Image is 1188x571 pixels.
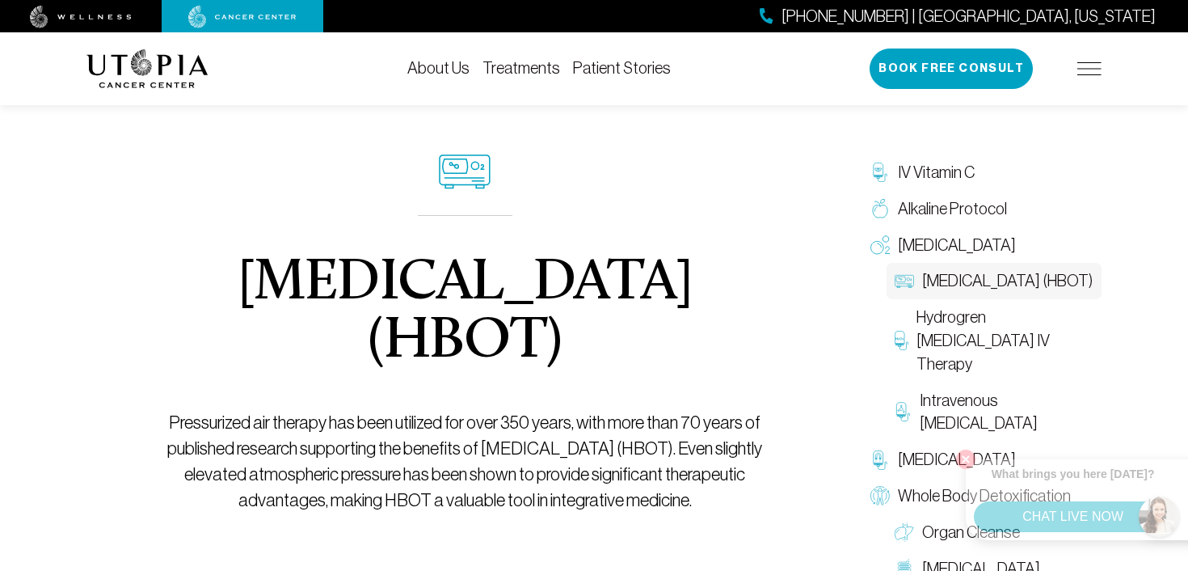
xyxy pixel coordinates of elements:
a: [MEDICAL_DATA] [862,442,1102,478]
img: Chelation Therapy [870,450,890,470]
span: Organ Cleanse [922,521,1020,544]
h1: [MEDICAL_DATA] (HBOT) [143,255,787,371]
span: [MEDICAL_DATA] [898,448,1016,472]
p: Pressurized air therapy has been utilized for over 350 years, with more than 70 years of publishe... [143,410,787,514]
a: Treatments [482,59,560,77]
img: icon-hamburger [1077,62,1102,75]
span: Intravenous [MEDICAL_DATA] [920,389,1093,436]
a: [PHONE_NUMBER] | [GEOGRAPHIC_DATA], [US_STATE] [760,5,1156,28]
a: Patient Stories [573,59,671,77]
img: Hyperbaric Oxygen Therapy (HBOT) [895,272,914,291]
a: IV Vitamin C [862,154,1102,191]
img: IV Vitamin C [870,163,890,182]
img: Alkaline Protocol [870,199,890,218]
span: IV Vitamin C [898,161,975,184]
span: Alkaline Protocol [898,197,1007,221]
a: Whole Body Detoxification [862,478,1102,514]
a: [MEDICAL_DATA] (HBOT) [887,263,1102,299]
img: logo [86,49,209,88]
span: [MEDICAL_DATA] (HBOT) [922,269,1093,293]
a: Intravenous [MEDICAL_DATA] [887,383,1102,442]
img: Organ Cleanse [895,522,914,542]
img: icon [439,154,491,189]
img: Hydrogren Peroxide IV Therapy [895,331,908,350]
a: Organ Cleanse [887,514,1102,551]
a: Hydrogren [MEDICAL_DATA] IV Therapy [887,299,1102,382]
a: Alkaline Protocol [862,191,1102,227]
img: Oxygen Therapy [870,235,890,255]
img: cancer center [188,6,297,28]
img: wellness [30,6,132,28]
a: About Us [407,59,470,77]
span: [MEDICAL_DATA] [898,234,1016,257]
img: Whole Body Detoxification [870,486,890,505]
button: Book Free Consult [870,49,1033,89]
a: [MEDICAL_DATA] [862,227,1102,264]
span: Whole Body Detoxification [898,484,1071,508]
img: Intravenous Ozone Therapy [895,402,912,421]
span: Hydrogren [MEDICAL_DATA] IV Therapy [916,306,1093,375]
span: [PHONE_NUMBER] | [GEOGRAPHIC_DATA], [US_STATE] [781,5,1156,28]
